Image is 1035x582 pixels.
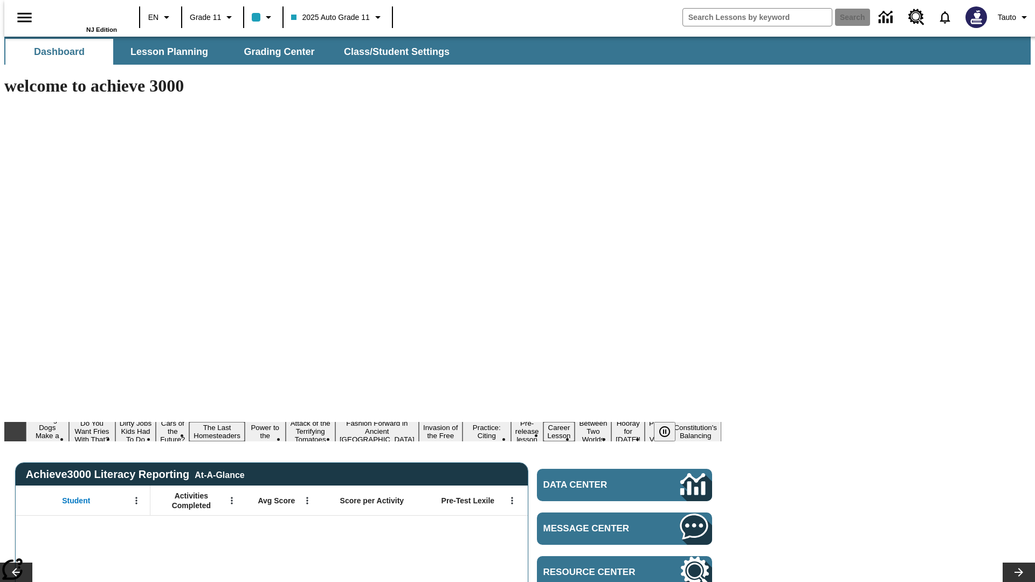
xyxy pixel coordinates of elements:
[143,8,178,27] button: Language: EN, Select a language
[4,39,459,65] div: SubNavbar
[247,8,279,27] button: Class color is light blue. Change class color
[286,418,335,445] button: Slide 7 Attack of the Terrifying Tomatoes
[645,418,670,445] button: Slide 15 Point of View
[69,418,115,445] button: Slide 2 Do You Want Fries With That?
[47,5,117,26] a: Home
[575,418,611,445] button: Slide 13 Between Two Worlds
[511,418,543,445] button: Slide 11 Pre-release lesson
[998,12,1016,23] span: Tauto
[537,512,712,545] a: Message Center
[654,422,675,441] button: Pause
[115,418,156,445] button: Slide 3 Dirty Jobs Kids Had To Do
[683,9,832,26] input: search field
[463,414,511,449] button: Slide 10 Mixed Practice: Citing Evidence
[993,8,1035,27] button: Profile/Settings
[148,12,158,23] span: EN
[543,523,648,534] span: Message Center
[537,469,712,501] a: Data Center
[190,12,221,23] span: Grade 11
[130,46,208,58] span: Lesson Planning
[654,422,686,441] div: Pause
[872,3,902,32] a: Data Center
[128,493,144,509] button: Open Menu
[335,418,419,445] button: Slide 8 Fashion Forward in Ancient Rome
[299,493,315,509] button: Open Menu
[244,46,314,58] span: Grading Center
[419,414,463,449] button: Slide 9 The Invasion of the Free CD
[504,493,520,509] button: Open Menu
[344,46,450,58] span: Class/Student Settings
[26,468,245,481] span: Achieve3000 Literacy Reporting
[335,39,458,65] button: Class/Student Settings
[245,414,286,449] button: Slide 6 Solar Power to the People
[5,39,113,65] button: Dashboard
[611,418,645,445] button: Slide 14 Hooray for Constitution Day!
[34,46,85,58] span: Dashboard
[4,76,721,96] h1: welcome to achieve 3000
[156,418,189,445] button: Slide 4 Cars of the Future?
[441,496,495,505] span: Pre-Test Lexile
[225,39,333,65] button: Grading Center
[902,3,931,32] a: Resource Center, Will open in new tab
[156,491,227,510] span: Activities Completed
[965,6,987,28] img: Avatar
[670,414,721,449] button: Slide 16 The Constitution's Balancing Act
[185,8,240,27] button: Grade: Grade 11, Select a grade
[959,3,993,31] button: Select a new avatar
[287,8,388,27] button: Class: 2025 Auto Grade 11, Select your class
[1003,563,1035,582] button: Lesson carousel, Next
[62,496,90,505] span: Student
[543,567,648,578] span: Resource Center
[258,496,295,505] span: Avg Score
[189,422,245,441] button: Slide 5 The Last Homesteaders
[195,468,244,480] div: At-A-Glance
[4,37,1031,65] div: SubNavbar
[115,39,223,65] button: Lesson Planning
[86,26,117,33] span: NJ Edition
[340,496,404,505] span: Score per Activity
[47,4,117,33] div: Home
[931,3,959,31] a: Notifications
[291,12,369,23] span: 2025 Auto Grade 11
[224,493,240,509] button: Open Menu
[543,422,575,441] button: Slide 12 Career Lesson
[26,414,69,449] button: Slide 1 Diving Dogs Make a Splash
[9,2,40,33] button: Open side menu
[543,480,644,490] span: Data Center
